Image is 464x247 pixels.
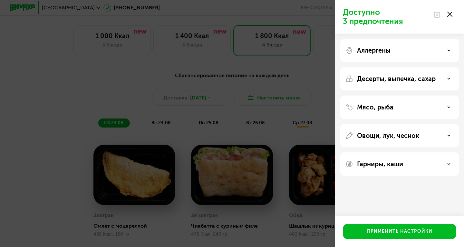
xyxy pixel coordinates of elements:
p: Десерты, выпечка, сахар [357,75,436,83]
p: Мясо, рыба [357,103,393,111]
div: Применить настройки [367,228,432,235]
p: Доступно 3 предпочтения [343,8,429,26]
p: Овощи, лук, чеснок [357,132,419,139]
p: Аллергены [357,46,391,54]
button: Применить настройки [343,224,456,239]
p: Гарниры, каши [357,160,403,168]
